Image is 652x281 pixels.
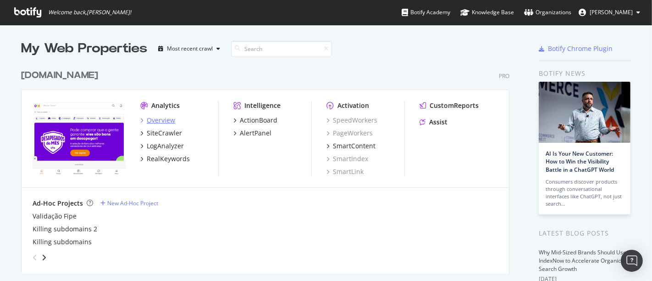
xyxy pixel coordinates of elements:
[326,141,376,151] a: SmartContent
[167,46,213,51] div: Most recent crawl
[33,225,97,234] a: Killing subdomains 2
[33,101,126,175] img: olx.com.br
[151,101,180,110] div: Analytics
[539,248,626,273] a: Why Mid-Sized Brands Should Use IndexNow to Accelerate Organic Search Growth
[571,5,647,20] button: [PERSON_NAME]
[326,129,373,138] a: PageWorkers
[33,212,77,221] a: Validação Fipe
[233,129,271,138] a: AlertPanel
[524,8,571,17] div: Organizations
[420,101,479,110] a: CustomReports
[147,154,190,163] div: RealKeywords
[539,228,631,238] div: Latest Blog Posts
[140,154,190,163] a: RealKeywords
[539,82,630,143] img: AI Is Your New Customer: How to Win the Visibility Battle in a ChatGPT World
[21,39,147,58] div: My Web Properties
[21,58,517,274] div: grid
[147,129,182,138] div: SiteCrawler
[107,199,158,207] div: New Ad-Hoc Project
[429,118,448,127] div: Assist
[29,250,41,265] div: angle-left
[21,69,98,82] div: [DOMAIN_NAME]
[460,8,514,17] div: Knowledge Base
[420,118,448,127] a: Assist
[147,116,175,125] div: Overview
[33,237,92,247] a: Killing subdomains
[240,116,277,125] div: ActionBoard
[430,101,479,110] div: CustomReports
[140,129,182,138] a: SiteCrawler
[333,141,376,151] div: SmartContent
[548,44,613,53] div: Botify Chrome Plugin
[48,9,131,16] span: Welcome back, [PERSON_NAME] !
[41,253,47,262] div: angle-right
[140,116,175,125] a: Overview
[147,141,184,151] div: LogAnalyzer
[33,199,83,208] div: Ad-Hoc Projects
[326,116,377,125] a: SpeedWorkers
[21,69,102,82] a: [DOMAIN_NAME]
[546,178,624,208] div: Consumers discover products through conversational interfaces like ChatGPT, not just search…
[326,167,364,176] a: SmartLink
[402,8,450,17] div: Botify Academy
[590,8,633,16] span: Layz Matos
[155,41,224,56] button: Most recent crawl
[244,101,281,110] div: Intelligence
[621,250,643,272] div: Open Intercom Messenger
[326,154,368,163] a: SmartIndex
[231,41,332,57] input: Search
[140,141,184,151] a: LogAnalyzer
[233,116,277,125] a: ActionBoard
[337,101,369,110] div: Activation
[539,44,613,53] a: Botify Chrome Plugin
[499,72,509,80] div: Pro
[546,150,614,173] a: AI Is Your New Customer: How to Win the Visibility Battle in a ChatGPT World
[539,68,631,79] div: Botify news
[240,129,271,138] div: AlertPanel
[100,199,158,207] a: New Ad-Hoc Project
